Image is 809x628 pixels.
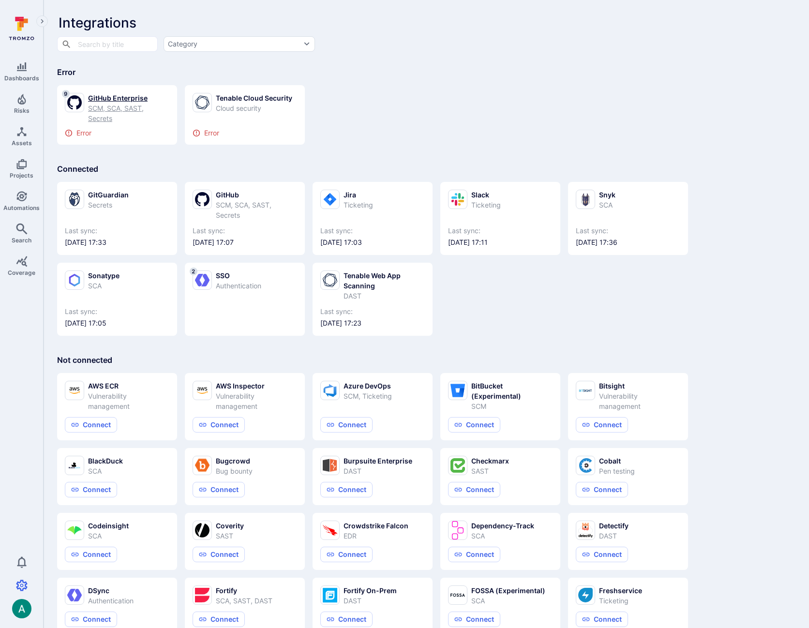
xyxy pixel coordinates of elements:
[448,226,553,236] span: Last sync:
[576,482,628,497] button: Connect
[88,391,169,411] div: Vulnerability management
[88,456,123,466] div: BlackDuck
[57,164,98,174] span: Connected
[448,238,553,247] span: [DATE] 17:11
[599,521,629,531] div: Detectify
[599,391,680,411] div: Vulnerability management
[65,417,117,433] button: Connect
[471,596,545,606] div: SCA
[320,318,425,328] span: [DATE] 17:23
[344,585,397,596] div: Fortify On-Prem
[320,190,425,247] a: JiraTicketingLast sync:[DATE] 17:03
[471,521,534,531] div: Dependency-Track
[4,75,39,82] span: Dashboards
[65,270,169,328] a: SonatypeSCALast sync:[DATE] 17:05
[39,17,45,26] i: Expand navigation menu
[320,547,373,562] button: Connect
[216,281,261,291] div: Authentication
[471,190,501,200] div: Slack
[216,521,244,531] div: Coverity
[88,585,134,596] div: DSync
[344,466,412,476] div: DAST
[65,482,117,497] button: Connect
[57,355,112,365] span: Not connected
[88,466,123,476] div: SCA
[576,417,628,433] button: Connect
[88,531,129,541] div: SCA
[216,391,297,411] div: Vulnerability management
[88,270,120,281] div: Sonatype
[193,238,297,247] span: [DATE] 17:07
[599,531,629,541] div: DAST
[3,204,40,211] span: Automations
[216,596,272,606] div: SCA, SAST, DAST
[193,93,297,137] a: Tenable Cloud SecurityCloud securityError
[576,226,680,236] span: Last sync:
[344,291,425,301] div: DAST
[193,270,297,328] a: 2SSOAuthentication
[344,456,412,466] div: Burpsuite Enterprise
[65,226,169,236] span: Last sync:
[10,172,33,179] span: Projects
[344,521,408,531] div: Crowdstrike Falcon
[65,190,169,247] a: GitGuardianSecretsLast sync:[DATE] 17:33
[320,238,425,247] span: [DATE] 17:03
[193,417,245,433] button: Connect
[216,200,297,220] div: SCM, SCA, SAST, Secrets
[216,466,253,476] div: Bug bounty
[344,190,373,200] div: Jira
[216,270,261,281] div: SSO
[216,585,272,596] div: Fortify
[193,547,245,562] button: Connect
[471,585,545,596] div: FOSSA (Experimental)
[599,466,635,476] div: Pen testing
[216,93,292,103] div: Tenable Cloud Security
[344,391,392,401] div: SCM, Ticketing
[36,15,48,27] button: Expand navigation menu
[320,612,373,627] button: Connect
[12,599,31,618] div: Arjan Dehar
[448,417,500,433] button: Connect
[576,612,628,627] button: Connect
[471,401,553,411] div: SCM
[65,238,169,247] span: [DATE] 17:33
[216,381,297,391] div: AWS Inspector
[471,456,509,466] div: Checkmarx
[65,129,169,137] div: Error
[320,482,373,497] button: Connect
[75,35,138,52] input: Search by title
[576,238,680,247] span: [DATE] 17:36
[216,190,297,200] div: GitHub
[576,190,680,247] a: SnykSCALast sync:[DATE] 17:36
[164,36,315,52] button: Category
[344,531,408,541] div: EDR
[599,381,680,391] div: Bitsight
[471,200,501,210] div: Ticketing
[216,531,244,541] div: SAST
[320,270,425,328] a: Tenable Web App ScanningDASTLast sync:[DATE] 17:23
[88,521,129,531] div: Codeinsight
[12,599,31,618] img: ACg8ocLSa5mPYBaXNx3eFu_EmspyJX0laNWN7cXOFirfQ7srZveEpg=s96-c
[471,381,553,401] div: BitBucket (Experimental)
[88,281,120,291] div: SCA
[216,103,292,113] div: Cloud security
[65,612,117,627] button: Connect
[320,307,425,316] span: Last sync:
[599,596,642,606] div: Ticketing
[193,612,245,627] button: Connect
[448,547,500,562] button: Connect
[12,139,32,147] span: Assets
[193,129,297,137] div: Error
[576,547,628,562] button: Connect
[344,381,392,391] div: Azure DevOps
[216,456,253,466] div: Bugcrowd
[65,93,169,137] a: 9GitHub EnterpriseSCM, SCA, SAST, SecretsError
[88,93,169,103] div: GitHub Enterprise
[448,612,500,627] button: Connect
[65,547,117,562] button: Connect
[12,237,31,244] span: Search
[62,90,70,98] span: 9
[320,417,373,433] button: Connect
[88,103,169,123] div: SCM, SCA, SAST, Secrets
[88,381,169,391] div: AWS ECR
